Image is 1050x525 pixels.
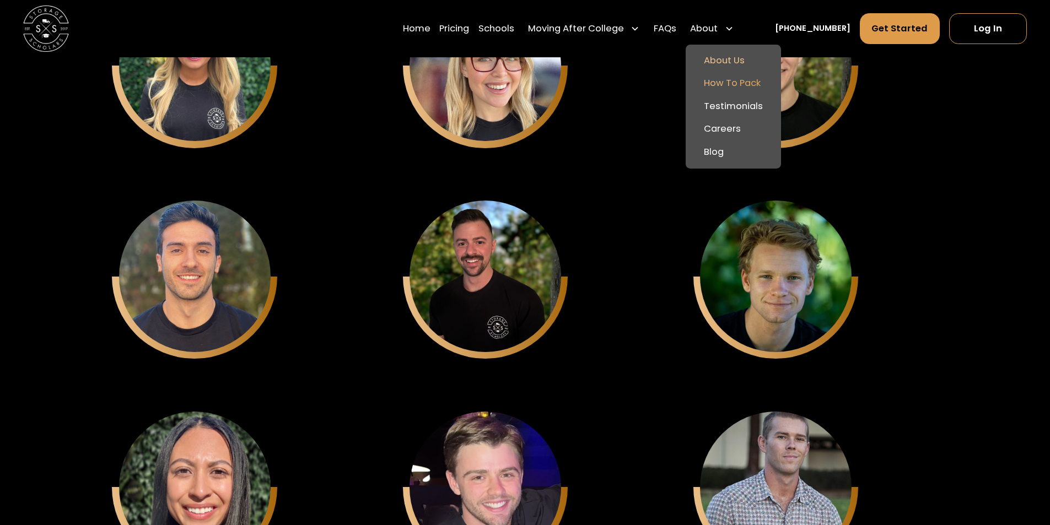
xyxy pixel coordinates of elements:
[690,72,777,95] a: How To Pack
[690,95,777,118] a: Testimonials
[654,13,676,45] a: FAQs
[528,22,624,36] div: Moving After College
[775,23,850,35] a: [PHONE_NUMBER]
[439,13,469,45] a: Pricing
[690,118,777,141] a: Careers
[686,45,782,169] nav: About
[949,13,1027,44] a: Log In
[690,141,777,164] a: Blog
[860,13,940,44] a: Get Started
[23,6,69,51] img: Storage Scholars main logo
[478,13,514,45] a: Schools
[686,13,739,45] div: About
[690,22,718,36] div: About
[524,13,645,45] div: Moving After College
[690,49,777,72] a: About Us
[403,13,430,45] a: Home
